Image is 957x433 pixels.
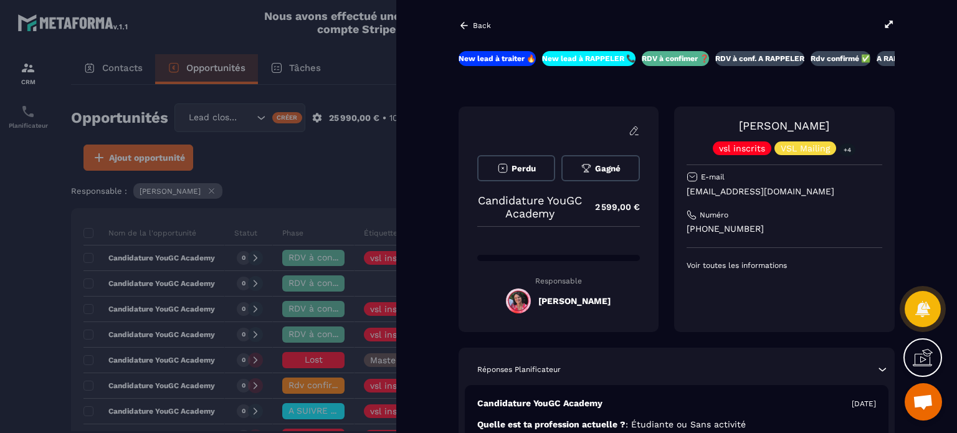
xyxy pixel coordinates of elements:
span: Gagné [595,164,621,173]
p: [DATE] [852,399,876,409]
p: VSL Mailing [781,144,830,153]
p: New lead à RAPPELER 📞 [542,54,636,64]
p: RDV à conf. A RAPPELER [715,54,804,64]
p: Responsable [477,277,640,285]
p: [PHONE_NUMBER] [687,223,882,235]
p: Quelle est ta profession actuelle ? [477,419,876,431]
p: +4 [839,143,855,156]
span: Perdu [512,164,536,173]
p: Voir toutes les informations [687,260,882,270]
p: E-mail [701,172,725,182]
p: Numéro [700,210,728,220]
p: [EMAIL_ADDRESS][DOMAIN_NAME] [687,186,882,197]
p: Back [473,21,491,30]
p: New lead à traiter 🔥 [459,54,536,64]
p: RDV à confimer ❓ [642,54,709,64]
p: vsl inscrits [719,144,765,153]
span: : Étudiante ou Sans activité [626,419,746,429]
div: Ouvrir le chat [905,383,942,421]
p: 2 599,00 € [583,195,640,219]
p: Réponses Planificateur [477,364,561,374]
a: [PERSON_NAME] [739,119,829,132]
button: Perdu [477,155,555,181]
p: Candidature YouGC Academy [477,397,602,409]
p: Candidature YouGC Academy [477,194,583,220]
button: Gagné [561,155,639,181]
p: Rdv confirmé ✅ [811,54,870,64]
h5: [PERSON_NAME] [538,296,611,306]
